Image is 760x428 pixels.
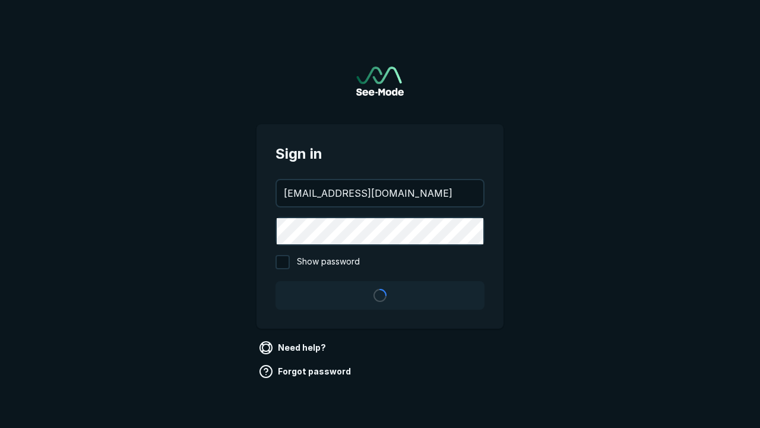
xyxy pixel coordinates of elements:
input: your@email.com [277,180,483,206]
a: Go to sign in [356,67,404,96]
span: Sign in [275,143,484,165]
img: See-Mode Logo [356,67,404,96]
a: Need help? [256,338,331,357]
span: Show password [297,255,360,269]
a: Forgot password [256,362,356,381]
